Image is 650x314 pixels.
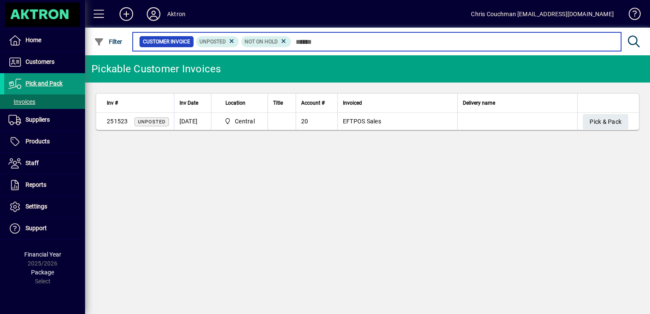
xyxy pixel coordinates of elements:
[217,98,262,108] div: Location
[24,251,61,258] span: Financial Year
[583,114,628,129] button: Pick & Pack
[4,109,85,131] a: Suppliers
[343,118,381,125] span: EFTPOS Sales
[4,94,85,109] a: Invoices
[4,174,85,196] a: Reports
[91,62,221,76] div: Pickable Customer Invoices
[301,118,308,125] span: 20
[107,98,118,108] span: Inv #
[107,98,169,108] div: Inv #
[26,80,63,87] span: Pick and Pack
[26,58,54,65] span: Customers
[174,113,211,130] td: [DATE]
[225,98,245,108] span: Location
[113,6,140,22] button: Add
[343,98,452,108] div: Invoiced
[273,98,291,108] div: Title
[167,7,185,21] div: Aktron
[94,38,123,45] span: Filter
[26,138,50,145] span: Products
[343,98,362,108] span: Invoiced
[180,98,206,108] div: Inv Date
[301,98,325,108] span: Account #
[140,6,167,22] button: Profile
[471,7,614,21] div: Chris Couchman [EMAIL_ADDRESS][DOMAIN_NAME]
[4,131,85,152] a: Products
[4,218,85,239] a: Support
[4,196,85,217] a: Settings
[92,34,125,49] button: Filter
[196,36,239,47] mat-chip: Customer Invoice Status: Unposted
[26,225,47,231] span: Support
[4,51,85,73] a: Customers
[26,203,47,210] span: Settings
[221,116,258,126] span: Central
[235,117,255,126] span: Central
[26,37,41,43] span: Home
[138,119,165,125] span: Unposted
[143,37,190,46] span: Customer Invoice
[9,98,35,105] span: Invoices
[463,98,572,108] div: Delivery name
[107,118,128,125] span: 251523
[180,98,198,108] span: Inv Date
[463,98,495,108] span: Delivery name
[241,36,291,47] mat-chip: Hold Status: Not On Hold
[4,30,85,51] a: Home
[273,98,283,108] span: Title
[26,160,39,166] span: Staff
[590,115,621,129] span: Pick & Pack
[26,116,50,123] span: Suppliers
[26,181,46,188] span: Reports
[31,269,54,276] span: Package
[4,153,85,174] a: Staff
[301,98,332,108] div: Account #
[622,2,639,29] a: Knowledge Base
[200,39,226,45] span: Unposted
[245,39,278,45] span: Not On Hold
